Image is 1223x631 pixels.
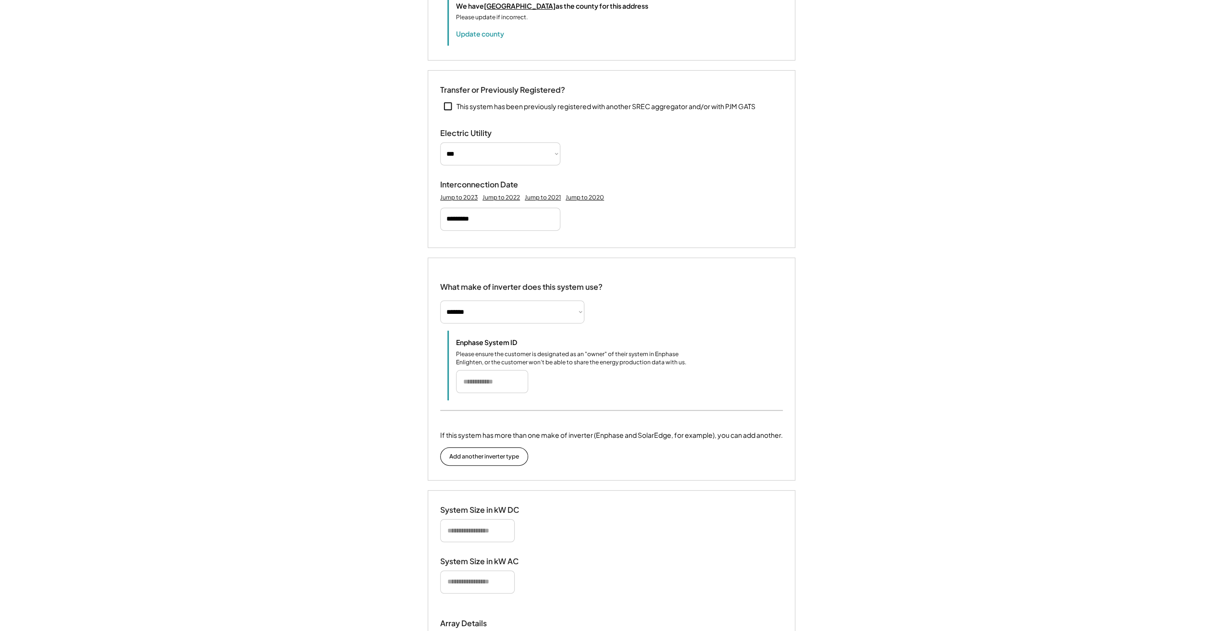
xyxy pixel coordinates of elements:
div: If this system has more than one make of inverter (Enphase and SolarEdge, for example), you can a... [440,430,783,440]
div: Enphase System ID [456,338,552,346]
div: System Size in kW DC [440,505,536,515]
div: Array Details [440,618,488,629]
button: Update county [456,29,504,38]
div: Transfer or Previously Registered? [440,85,565,95]
div: Jump to 2020 [566,194,604,201]
div: This system has been previously registered with another SREC aggregator and/or with PJM GATS [457,102,755,111]
div: Interconnection Date [440,180,536,190]
div: System Size in kW AC [440,557,536,567]
button: Add another inverter type [440,447,528,466]
u: [GEOGRAPHIC_DATA] [484,1,556,10]
div: Jump to 2021 [525,194,561,201]
div: Electric Utility [440,128,536,138]
div: Jump to 2023 [440,194,478,201]
div: Jump to 2022 [482,194,520,201]
div: Please update if incorrect. [456,13,528,22]
div: What make of inverter does this system use? [440,272,603,294]
div: We have as the county for this address [456,1,648,11]
div: Please ensure the customer is designated as an "owner" of their system in Enphase Enlighten, or t... [456,350,696,367]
